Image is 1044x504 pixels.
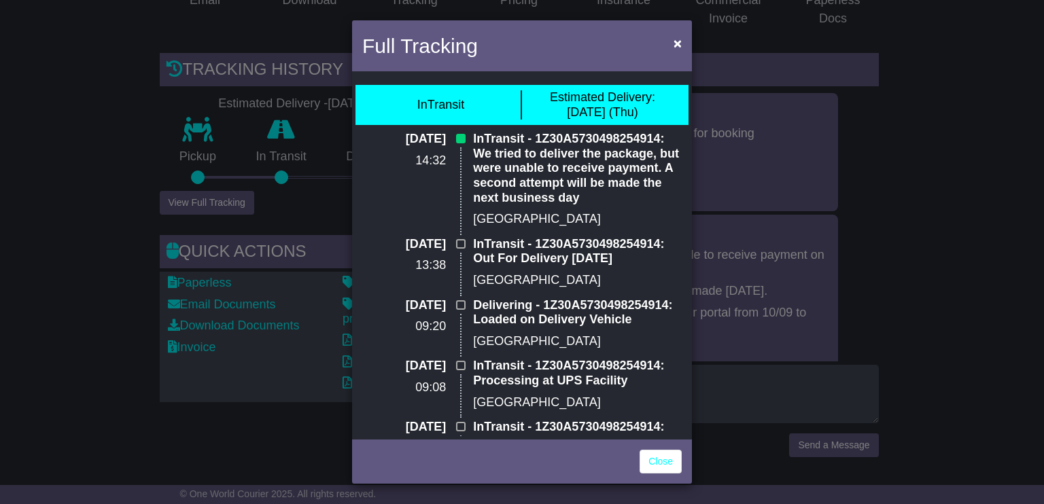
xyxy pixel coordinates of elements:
p: [DATE] [362,420,446,435]
p: InTransit - 1Z30A5730498254914: Out For Delivery [DATE] [473,237,682,266]
span: Estimated Delivery: [550,90,655,104]
p: [DATE] [362,132,446,147]
p: 14:32 [362,154,446,168]
button: Close [667,29,689,57]
a: Close [640,450,682,473]
p: Delivering - 1Z30A5730498254914: Loaded on Delivery Vehicle [473,298,682,327]
p: InTransit - 1Z30A5730498254914: The driver was not able to receive payment. A final attempt will ... [473,420,682,478]
p: 13:38 [362,258,446,273]
p: [DATE] [362,359,446,374]
h4: Full Tracking [362,31,478,61]
p: [GEOGRAPHIC_DATA] [473,212,682,227]
span: × [674,35,682,51]
div: [DATE] (Thu) [550,90,655,120]
p: [DATE] [362,298,446,313]
p: 09:08 [362,380,446,395]
p: [GEOGRAPHIC_DATA] [473,395,682,410]
p: InTransit - 1Z30A5730498254914: We tried to deliver the package, but were unable to receive payme... [473,132,682,205]
div: InTransit [417,98,464,113]
p: InTransit - 1Z30A5730498254914: Processing at UPS Facility [473,359,682,388]
p: 09:20 [362,319,446,334]
p: [DATE] [362,237,446,252]
p: [GEOGRAPHIC_DATA] [473,334,682,349]
p: [GEOGRAPHIC_DATA] [473,273,682,288]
